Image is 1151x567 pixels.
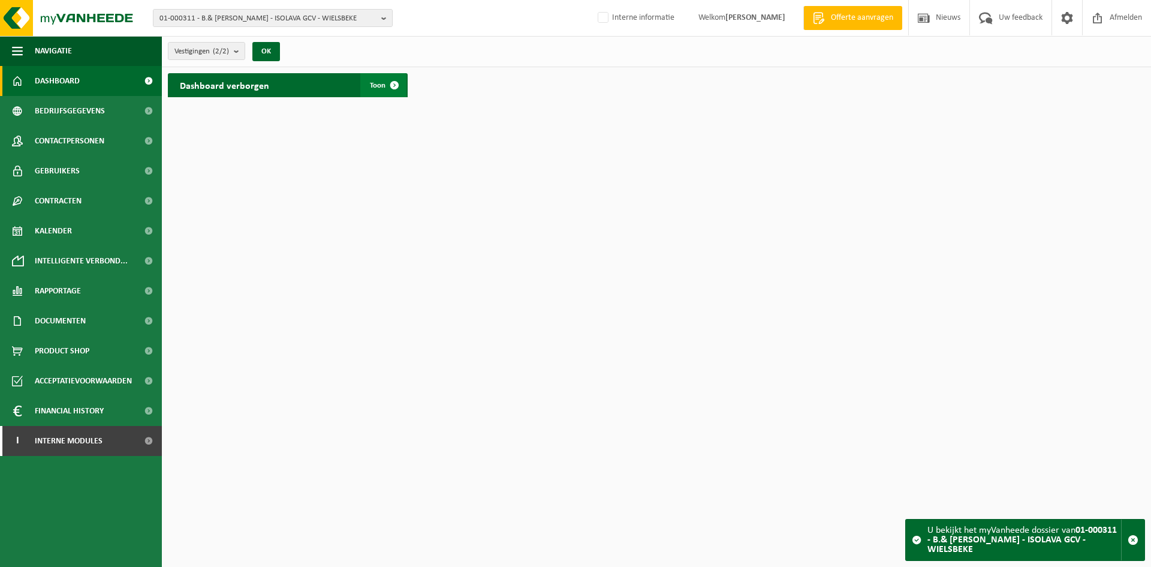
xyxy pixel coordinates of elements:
[35,336,89,366] span: Product Shop
[828,12,896,24] span: Offerte aanvragen
[35,276,81,306] span: Rapportage
[12,426,23,456] span: I
[927,526,1117,554] strong: 01-000311 - B.& [PERSON_NAME] - ISOLAVA GCV - WIELSBEKE
[168,42,245,60] button: Vestigingen(2/2)
[35,306,86,336] span: Documenten
[35,156,80,186] span: Gebruikers
[35,66,80,96] span: Dashboard
[370,82,385,89] span: Toon
[35,126,104,156] span: Contactpersonen
[153,9,393,27] button: 01-000311 - B.& [PERSON_NAME] - ISOLAVA GCV - WIELSBEKE
[725,13,785,22] strong: [PERSON_NAME]
[35,36,72,66] span: Navigatie
[35,186,82,216] span: Contracten
[174,43,229,61] span: Vestigingen
[927,520,1121,560] div: U bekijkt het myVanheede dossier van
[252,42,280,61] button: OK
[35,366,132,396] span: Acceptatievoorwaarden
[35,216,72,246] span: Kalender
[595,9,674,27] label: Interne informatie
[213,47,229,55] count: (2/2)
[803,6,902,30] a: Offerte aanvragen
[360,73,406,97] a: Toon
[35,396,104,426] span: Financial History
[35,426,103,456] span: Interne modules
[168,73,281,97] h2: Dashboard verborgen
[35,96,105,126] span: Bedrijfsgegevens
[35,246,128,276] span: Intelligente verbond...
[159,10,376,28] span: 01-000311 - B.& [PERSON_NAME] - ISOLAVA GCV - WIELSBEKE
